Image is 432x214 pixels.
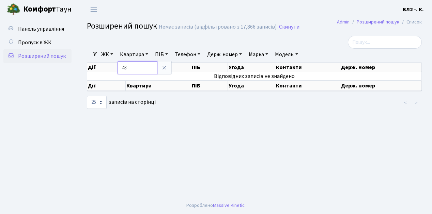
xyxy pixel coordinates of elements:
[126,81,191,91] th: Квартира
[279,24,299,30] a: Скинути
[399,18,422,26] li: Список
[87,72,422,80] td: Відповідних записів не знайдено
[340,63,422,72] th: Держ. номер
[357,18,399,26] a: Розширений пошук
[87,81,126,91] th: Дії
[228,81,275,91] th: Угода
[246,49,271,60] a: Марка
[186,202,246,209] div: Розроблено .
[275,63,340,72] th: Контакти
[172,49,203,60] a: Телефон
[87,20,157,32] span: Розширений пошук
[98,49,116,60] a: ЖК
[204,49,245,60] a: Держ. номер
[340,81,422,91] th: Держ. номер
[152,49,171,60] a: ПІБ
[228,63,275,72] th: Угода
[18,52,66,60] span: Розширений пошук
[272,49,300,60] a: Модель
[23,4,72,15] span: Таун
[403,5,424,14] a: ВЛ2 -. К.
[117,49,151,60] a: Квартира
[3,22,72,36] a: Панель управління
[18,25,64,33] span: Панель управління
[191,81,228,91] th: ПІБ
[87,63,126,72] th: Дії
[3,36,72,49] a: Пропуск в ЖК
[337,18,350,26] a: Admin
[87,96,107,109] select: записів на сторінці
[85,4,102,15] button: Переключити навігацію
[348,36,422,49] input: Пошук...
[159,24,278,30] div: Немає записів (відфільтровано з 17,866 записів).
[87,96,156,109] label: записів на сторінці
[7,3,20,16] img: logo.png
[18,39,51,46] span: Пропуск в ЖК
[3,49,72,63] a: Розширений пошук
[23,4,56,15] b: Комфорт
[327,15,432,29] nav: breadcrumb
[191,63,228,72] th: ПІБ
[213,202,245,209] a: Massive Kinetic
[403,6,424,13] b: ВЛ2 -. К.
[275,81,340,91] th: Контакти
